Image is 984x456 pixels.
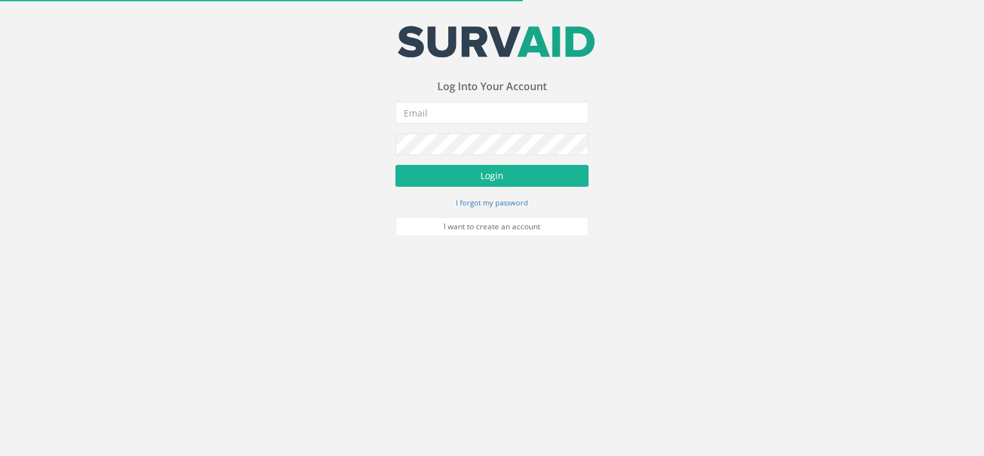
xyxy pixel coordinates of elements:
[456,196,528,208] a: I forgot my password
[456,198,528,207] small: I forgot my password
[395,165,589,187] button: Login
[395,81,589,93] h3: Log Into Your Account
[395,102,589,124] input: Email
[395,217,589,236] a: I want to create an account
